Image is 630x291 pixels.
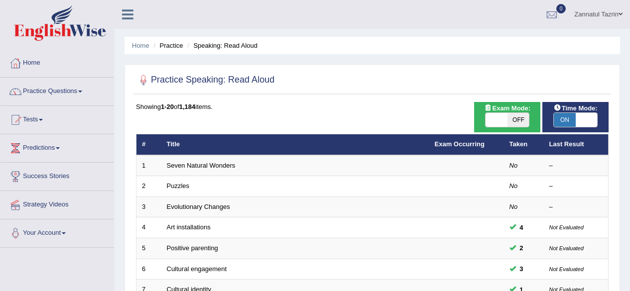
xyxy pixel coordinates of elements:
[549,245,584,251] small: Not Evaluated
[516,222,527,233] span: You can still take this question
[136,73,274,88] h2: Practice Speaking: Read Aloud
[516,264,527,274] span: You can still take this question
[167,182,190,190] a: Puzzles
[136,259,161,280] td: 6
[161,103,174,110] b: 1-20
[481,103,534,113] span: Exam Mode:
[549,224,584,230] small: Not Evaluated
[136,217,161,238] td: 4
[549,266,584,272] small: Not Evaluated
[167,223,211,231] a: Art installations
[550,103,602,113] span: Time Mode:
[161,134,429,155] th: Title
[167,162,236,169] a: Seven Natural Wonders
[136,176,161,197] td: 2
[0,191,114,216] a: Strategy Videos
[136,102,609,111] div: Showing of items.
[474,102,540,132] div: Show exams occurring in exams
[554,113,576,127] span: ON
[179,103,196,110] b: 1,184
[0,134,114,159] a: Predictions
[185,41,257,50] li: Speaking: Read Aloud
[516,243,527,253] span: You can still take this question
[167,203,230,210] a: Evolutionary Changes
[132,42,149,49] a: Home
[0,106,114,131] a: Tests
[136,155,161,176] td: 1
[549,182,603,191] div: –
[544,134,609,155] th: Last Result
[0,163,114,188] a: Success Stories
[151,41,183,50] li: Practice
[507,113,529,127] span: OFF
[0,219,114,244] a: Your Account
[549,202,603,212] div: –
[504,134,544,155] th: Taken
[0,49,114,74] a: Home
[509,203,518,210] em: No
[136,134,161,155] th: #
[549,161,603,171] div: –
[509,162,518,169] em: No
[0,78,114,102] a: Practice Questions
[167,244,218,252] a: Positive parenting
[167,265,227,273] a: Cultural engagement
[556,4,566,13] span: 0
[136,238,161,259] td: 5
[136,196,161,217] td: 3
[435,140,485,148] a: Exam Occurring
[509,182,518,190] em: No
